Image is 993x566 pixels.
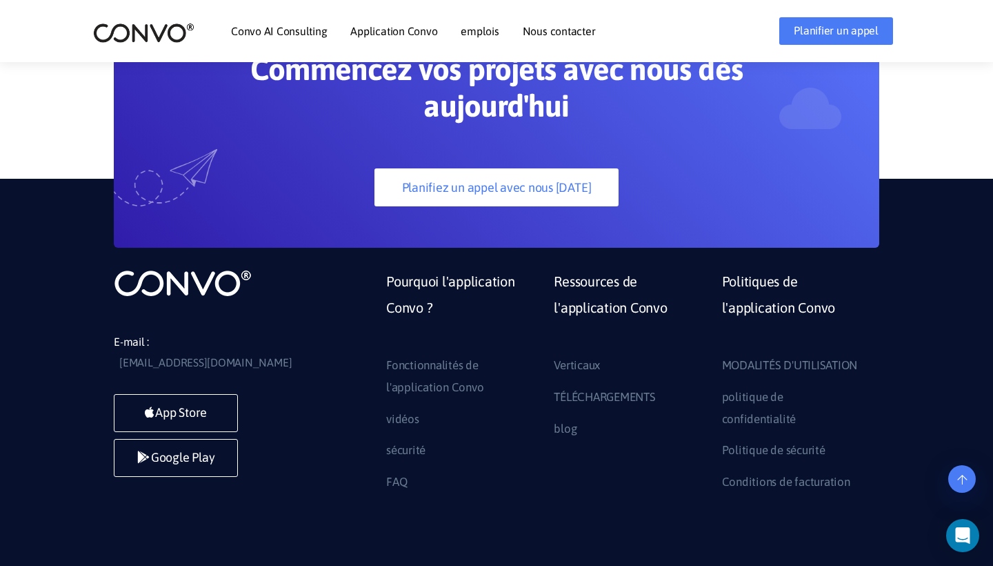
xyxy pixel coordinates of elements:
[179,51,814,135] h2: Commencez vos projets avec nous dès aujourd'hui
[114,332,321,373] li: E-mail :
[461,26,499,37] a: emplois
[386,440,425,462] a: sécurité
[722,355,857,377] a: MODALITÉS D'UTILISATION
[946,519,979,552] div: Messenger d'interphone ouvert
[554,355,600,377] a: Verticaux
[374,168,618,206] a: Planifiez un appel avec nous [DATE]
[386,269,533,355] a: Pourquoi l'application Convo ?
[554,418,576,440] a: blog
[350,26,437,37] a: Application Convo
[231,26,327,37] a: Convo AI Consulting
[722,269,869,355] a: Politiques de l'application Convo
[114,269,252,297] img: Logo_non_trouvé
[554,269,701,355] a: Ressources de l'application Convo
[554,387,655,409] a: TÉLÉCHARGEMENTS
[119,353,292,373] a: [EMAIL_ADDRESS][DOMAIN_NAME]
[722,440,825,462] a: Politique de sécurité
[114,439,238,477] a: Google Play
[779,17,893,45] a: Planifier un appel
[386,409,419,431] a: vidéos
[386,471,407,494] a: FAQ
[93,22,194,43] img: logo_2.png
[722,387,859,430] a: politique de confidentialité
[523,26,596,37] a: Nous contacter
[386,355,523,398] a: Fonctionnalités de l'application Convo
[114,394,238,432] a: App Store
[722,471,850,494] a: Conditions de facturation
[376,269,879,502] div: Pied de page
